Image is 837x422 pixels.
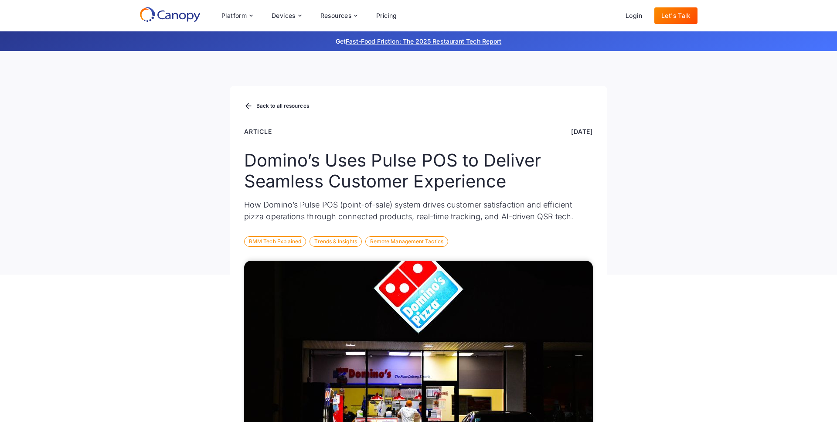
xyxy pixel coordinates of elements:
div: Trends & Insights [310,236,361,247]
div: Platform [221,13,247,19]
a: Let's Talk [654,7,697,24]
div: RMM Tech Explained [244,236,306,247]
div: [DATE] [571,127,593,136]
a: Fast-Food Friction: The 2025 Restaurant Tech Report [346,37,501,45]
div: Resources [313,7,364,24]
p: How Domino’s Pulse POS (point-of-sale) system drives customer satisfaction and efficient pizza op... [244,199,593,222]
div: Back to all resources [256,103,309,109]
p: Get [205,37,632,46]
div: Article [244,127,272,136]
div: Resources [320,13,352,19]
a: Back to all resources [244,101,309,112]
div: Devices [265,7,308,24]
div: Remote Management Tactics [365,236,448,247]
a: Login [619,7,649,24]
h1: Domino’s Uses Pulse POS to Deliver Seamless Customer Experience [244,150,593,192]
div: Devices [272,13,296,19]
a: Pricing [369,7,404,24]
div: Platform [214,7,259,24]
